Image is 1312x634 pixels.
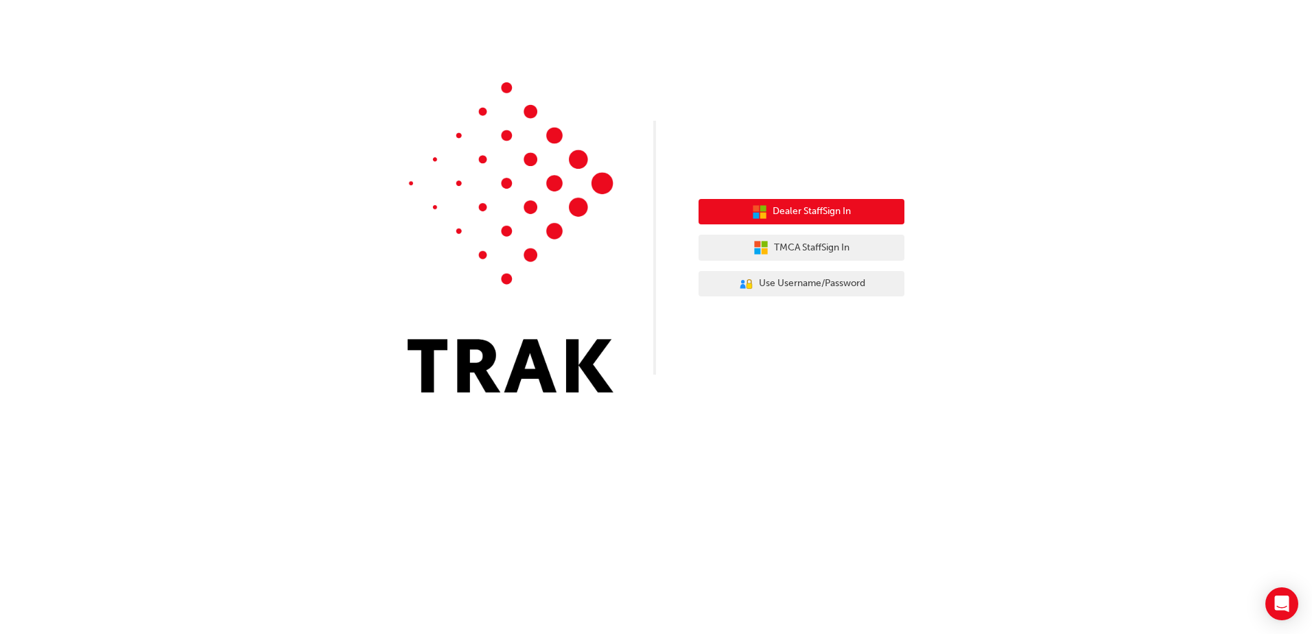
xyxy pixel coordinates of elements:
[1265,587,1298,620] div: Open Intercom Messenger
[773,204,851,220] span: Dealer Staff Sign In
[699,271,904,297] button: Use Username/Password
[699,199,904,225] button: Dealer StaffSign In
[408,82,613,392] img: Trak
[699,235,904,261] button: TMCA StaffSign In
[774,240,850,256] span: TMCA Staff Sign In
[759,276,865,292] span: Use Username/Password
